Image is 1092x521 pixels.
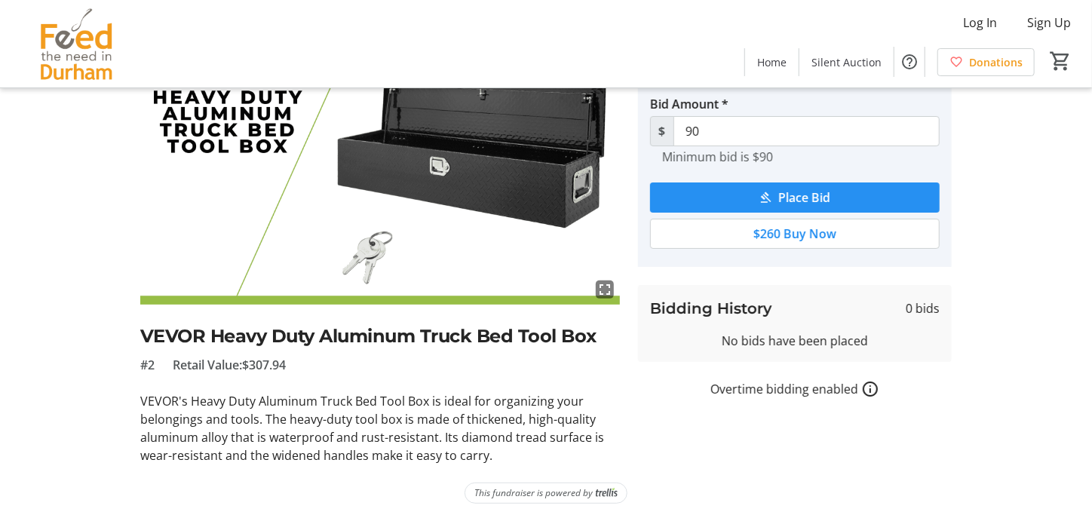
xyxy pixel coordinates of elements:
span: Silent Auction [811,54,882,70]
h2: VEVOR Heavy Duty Aluminum Truck Bed Tool Box [140,323,620,350]
img: Trellis Logo [596,488,618,498]
label: Bid Amount * [650,95,729,113]
a: Donations [937,48,1035,76]
p: VEVOR's Heavy Duty Aluminum Truck Bed Tool Box is ideal for organizing your belongings and tools.... [140,392,620,464]
mat-icon: fullscreen [596,280,614,299]
div: Overtime bidding enabled [638,380,952,398]
div: No bids have been placed [650,332,940,350]
button: $260 Buy Now [650,219,940,249]
h3: Bidding History [650,297,772,320]
tr-hint: Minimum bid is $90 [662,149,773,164]
a: Home [745,48,799,76]
span: Donations [969,54,1023,70]
span: $ [650,116,674,146]
span: 0 bids [906,299,940,317]
span: Sign Up [1027,14,1071,32]
span: This fundraiser is powered by [474,486,593,500]
button: Cart [1047,48,1074,75]
span: #2 [140,356,155,374]
span: Retail Value: $307.94 [173,356,286,374]
a: How overtime bidding works for silent auctions [861,380,879,398]
a: Silent Auction [799,48,894,76]
span: Home [757,54,787,70]
span: Place Bid [779,188,831,207]
button: Help [894,47,925,77]
span: $260 Buy Now [753,225,836,243]
button: Log In [951,11,1009,35]
img: Image [140,35,620,305]
button: Sign Up [1015,11,1083,35]
span: Log In [963,14,997,32]
img: Feed the Need in Durham's Logo [9,6,143,81]
button: Place Bid [650,182,940,213]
